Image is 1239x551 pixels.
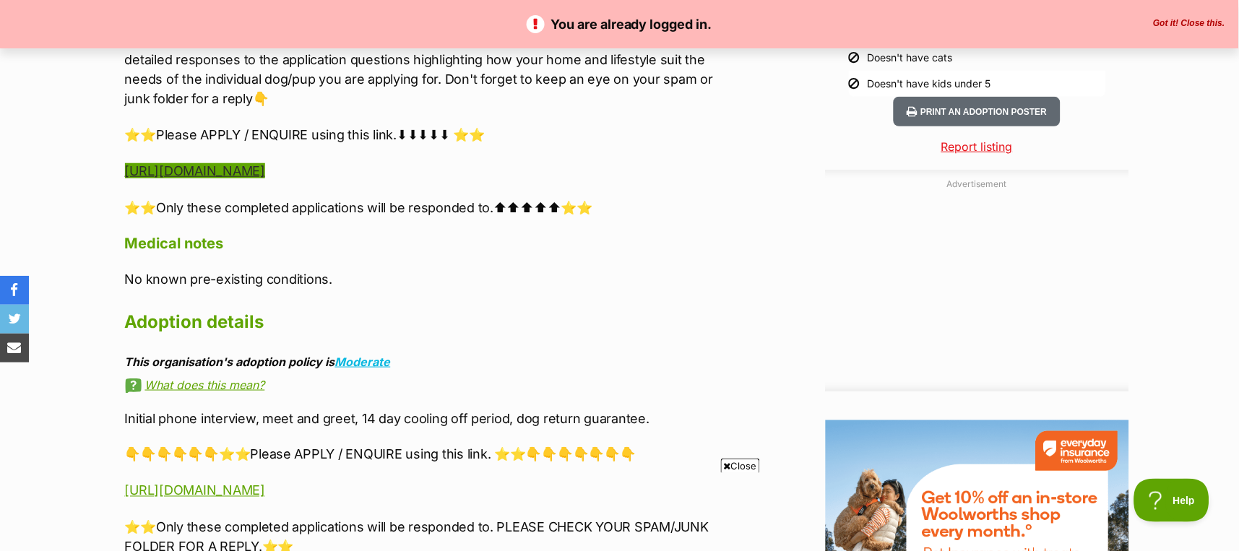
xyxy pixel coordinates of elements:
iframe: Help Scout Beacon - Open [1134,479,1210,522]
a: [URL][DOMAIN_NAME] [125,163,265,178]
a: What does this mean? [125,378,722,391]
p: ⭐⭐Only these completed applications will be responded to.⬆⬆⬆⬆⬆⭐⭐ [125,198,722,217]
a: [URL][DOMAIN_NAME] [125,483,265,498]
p: You are already logged in. [14,14,1225,34]
p: 👇👇👇👇👇👇⭐⭐Please APPLY / ENQUIRE using this link. ⭐⭐👇👇👇👇👇👇👇 [125,445,722,464]
p: ⭐⭐Please APPLY / ENQUIRE using this link.⬇⬇⬇⬇⬇ ⭐⭐ [125,125,722,144]
button: Close the banner [1149,18,1230,30]
span: Close [721,459,760,473]
p: Initial phone interview, meet and greet, 14 day cooling off period, dog return guarantee. [125,409,722,428]
h4: Medical notes [125,234,722,253]
a: Report listing [826,138,1129,155]
div: Advertisement [826,170,1129,391]
iframe: Advertisement [269,479,970,544]
a: Moderate [335,355,391,369]
p: No known pre-existing conditions. [125,269,722,289]
button: Print an adoption poster [894,97,1060,126]
div: Doesn't have kids under 5 [868,77,991,91]
div: Doesn't have cats [868,51,953,65]
iframe: Advertisement [826,196,1129,377]
div: This organisation's adoption policy is [125,355,722,368]
p: 👇All enquiries, questions and interest in adoption need to be via the below link - Please provide... [125,30,722,108]
h2: Adoption details [125,306,722,338]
